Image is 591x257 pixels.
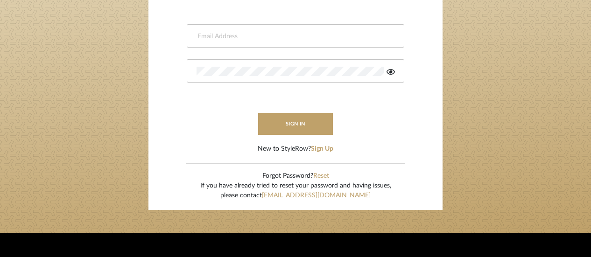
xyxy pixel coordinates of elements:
[313,171,329,181] button: Reset
[197,32,392,41] input: Email Address
[200,171,391,181] div: Forgot Password?
[311,144,333,154] button: Sign Up
[258,144,333,154] div: New to StyleRow?
[258,113,333,135] button: sign in
[200,181,391,201] div: If you have already tried to reset your password and having issues, please contact
[262,192,371,199] a: [EMAIL_ADDRESS][DOMAIN_NAME]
